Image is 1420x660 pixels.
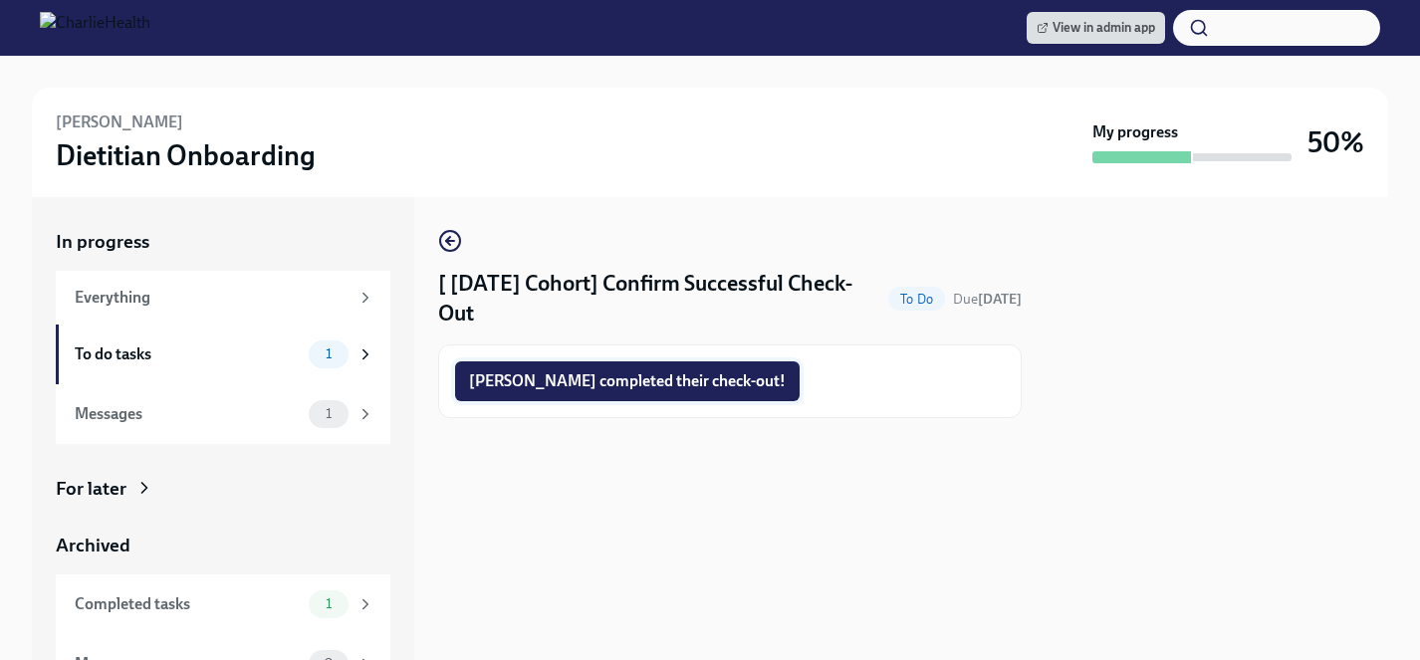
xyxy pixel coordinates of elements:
div: For later [56,476,126,502]
span: Due [953,291,1022,308]
a: Archived [56,533,390,558]
h3: Dietitian Onboarding [56,137,316,173]
h6: [PERSON_NAME] [56,111,183,133]
a: Everything [56,271,390,325]
strong: My progress [1092,121,1178,143]
div: Everything [75,287,349,309]
img: CharlieHealth [40,12,150,44]
button: [PERSON_NAME] completed their check-out! [455,361,800,401]
a: Messages1 [56,384,390,444]
a: In progress [56,229,390,255]
h4: [ [DATE] Cohort] Confirm Successful Check-Out [438,269,880,329]
strong: [DATE] [978,291,1022,308]
span: 1 [314,346,344,361]
div: Completed tasks [75,593,301,615]
a: View in admin app [1027,12,1165,44]
span: 1 [314,406,344,421]
h3: 50% [1307,124,1364,160]
a: To do tasks1 [56,325,390,384]
span: 1 [314,596,344,611]
span: August 2nd, 2025 10:00 [953,290,1022,309]
span: View in admin app [1037,18,1155,38]
a: Completed tasks1 [56,574,390,634]
span: [PERSON_NAME] completed their check-out! [469,371,786,391]
div: To do tasks [75,343,301,365]
div: Messages [75,403,301,425]
a: For later [56,476,390,502]
span: To Do [888,292,945,307]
